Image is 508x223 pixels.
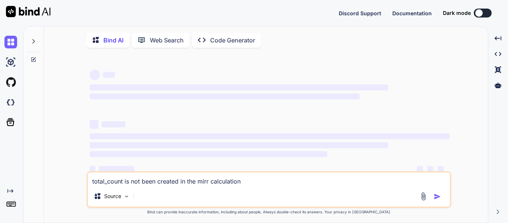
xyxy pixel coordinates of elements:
[123,193,130,200] img: Pick Models
[90,166,96,172] span: ‌
[87,209,451,215] p: Bind can provide inaccurate information, including about people. Always double-check its answers....
[210,36,255,45] p: Code Generator
[339,9,381,17] button: Discord Support
[427,166,433,172] span: ‌
[103,72,115,78] span: ‌
[4,56,17,69] img: ai-studio
[103,36,123,45] p: Bind AI
[90,142,388,148] span: ‌
[443,9,471,17] span: Dark mode
[88,172,450,186] textarea: total_count is not been created in the mirr calculation
[90,93,360,99] span: ‌
[90,85,388,90] span: ‌
[339,10,381,16] span: Discord Support
[90,151,327,157] span: ‌
[438,166,444,172] span: ‌
[392,9,432,17] button: Documentation
[4,96,17,109] img: darkCloudIdeIcon
[419,192,428,201] img: attachment
[4,36,17,48] img: chat
[417,166,423,172] span: ‌
[90,133,450,139] span: ‌
[104,192,121,200] p: Source
[392,10,432,16] span: Documentation
[99,166,134,172] span: ‌
[90,120,99,129] span: ‌
[102,121,125,127] span: ‌
[90,70,100,80] span: ‌
[150,36,184,45] p: Web Search
[434,193,441,200] img: icon
[6,6,51,17] img: Bind AI
[4,76,17,89] img: githubLight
